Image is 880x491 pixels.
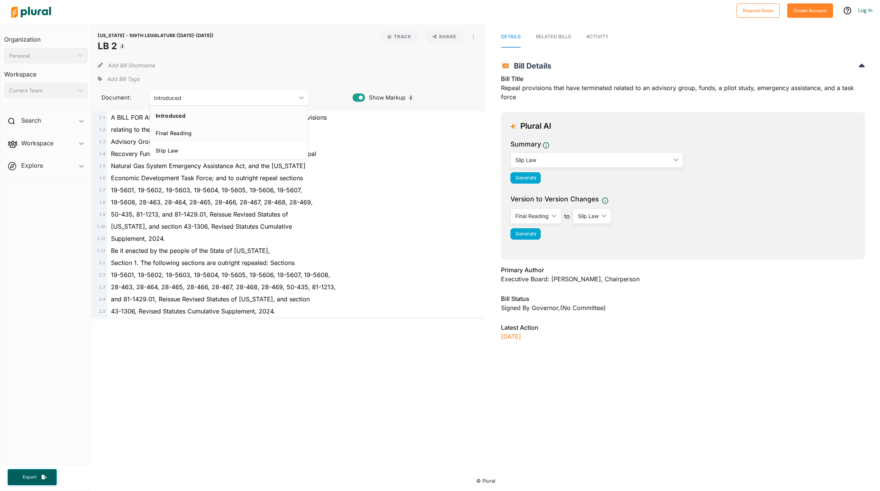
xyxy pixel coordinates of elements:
[111,114,327,121] span: A BILL FOR AN ACT relating to government; to repeal terminated provisions
[8,469,57,485] button: Export
[501,294,865,303] h3: Bill Status
[154,94,296,102] div: Introduced
[736,3,780,18] button: Request Demo
[510,172,541,184] button: Generate
[111,150,316,157] span: Recovery Fund, the Medical [MEDICAL_DATA] Pilot Study, the Municipal
[501,265,865,274] h3: Primary Author
[501,323,865,332] h3: Latest Action
[98,33,214,38] span: [US_STATE] - 109TH LEGISLATURE ([DATE]-[DATE])
[99,115,105,120] span: 1 . 1
[99,272,105,277] span: 2 . 2
[156,130,302,136] div: Final Reading
[476,478,495,484] small: © Plural
[501,34,521,39] span: Details
[111,247,270,254] span: Be it enacted by the people of the State of [US_STATE],
[111,162,306,170] span: Natural Gas System Emergency Assistance Act, and the [US_STATE]
[111,126,280,133] span: relating to the Children and Juveniles Data Feasibility Study
[150,142,307,159] a: Slip Law
[108,59,155,71] button: Add Bill Shortname
[156,147,302,154] div: Slip Law
[111,271,330,279] span: 19-5601, 19-5602, 19-5603, 19-5604, 19-5605, 19-5606, 19-5607, 19-5608,
[111,223,292,230] span: [US_STATE], and section 43-1306, Revised Statutes Cumulative
[9,87,75,95] div: Current Team
[17,474,42,480] span: Export
[99,163,105,168] span: 1 . 5
[510,194,599,204] span: Version to Version Changes
[97,248,105,253] span: 1 . 12
[99,151,105,156] span: 1 . 4
[501,332,865,341] p: [DATE]
[107,75,139,83] span: Add Bill Tags
[520,122,551,131] h3: Plural AI
[787,3,833,18] button: Create Account
[111,186,302,194] span: 19-5601, 19-5602, 19-5603, 19-5604, 19-5605, 19-5606, 19-5607,
[510,228,541,240] button: Generate
[99,139,105,144] span: 1 . 3
[111,283,336,291] span: 28-463, 28-464, 28-465, 28-466, 28-467, 28-468, 28-469, 50-435, 81-1213,
[578,212,599,220] div: Slip Law
[422,30,467,43] button: Share
[501,26,521,48] a: Details
[365,94,406,102] span: Show Markup
[99,200,105,205] span: 1 . 8
[858,7,872,14] a: Log In
[510,61,551,70] span: Bill Details
[99,284,105,290] span: 2 . 3
[561,212,573,221] span: to
[111,307,275,315] span: 43-1306, Revised Statutes Cumulative Supplement, 2024.
[99,212,105,217] span: 1 . 9
[4,63,87,80] h3: Workspace
[111,198,313,206] span: 19-5608, 28-463, 28-464, 28-465, 28-466, 28-467, 28-468, 28-469,
[787,6,833,14] a: Create Account
[4,28,87,45] h3: Organization
[515,212,549,220] div: Final Reading
[97,236,105,241] span: 1 . 11
[111,295,310,303] span: and 81-1429.01, Reissue Revised Statutes of [US_STATE], and section
[99,296,105,302] span: 2 . 4
[380,30,419,43] button: Track
[99,127,105,132] span: 1 . 2
[515,231,536,237] span: Generate
[99,175,105,181] span: 1 . 6
[407,94,414,101] div: Tooltip anchor
[586,26,609,48] a: Activity
[510,139,541,149] h3: Summary
[99,260,105,265] span: 2 . 1
[536,26,571,48] a: RELATED BILLS
[99,309,105,314] span: 2 . 5
[119,43,126,50] div: Tooltip anchor
[736,6,780,14] a: Request Demo
[99,187,105,193] span: 1 . 7
[156,112,302,119] div: Introduced
[98,73,139,85] div: Add tags
[515,156,670,164] div: Slip Law
[21,116,41,125] h2: Search
[111,138,295,145] span: Advisory Group, the Crimes Against Children Fund, the Industrial
[501,74,865,83] h3: Bill Title
[150,124,307,142] a: Final Reading
[586,34,609,39] span: Activity
[501,274,865,284] div: Executive Board: [PERSON_NAME], Chairperson
[98,39,214,53] h1: LB 2
[501,303,865,312] div: Signed by Governor , (no committee)
[515,175,536,181] span: Generate
[501,74,865,106] div: Repeal provisions that have terminated related to an advisory group, funds, a pilot study, emerge...
[111,259,295,267] span: Section 1. The following sections are outright repealed: Sections
[111,235,165,242] span: Supplement, 2024.
[97,224,105,229] span: 1 . 10
[536,33,571,40] div: RELATED BILLS
[9,52,75,60] div: Personal
[425,30,464,43] button: Share
[98,94,140,102] span: Document:
[111,210,288,218] span: 50-435, 81-1213, and 81-1429.01, Reissue Revised Statutes of
[111,174,303,182] span: Economic Development Task Force; and to outright repeal sections
[150,107,307,124] a: Introduced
